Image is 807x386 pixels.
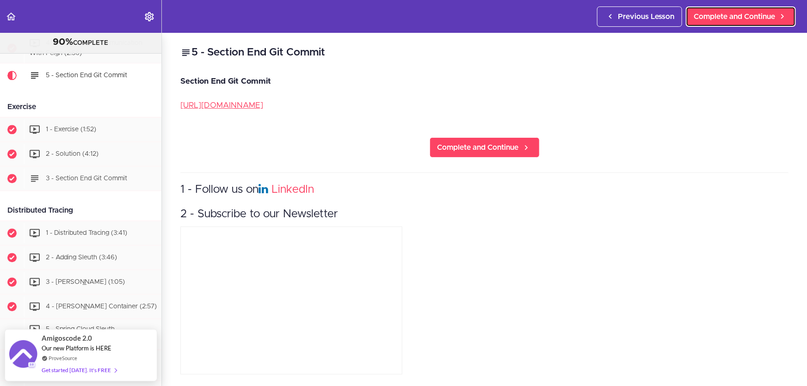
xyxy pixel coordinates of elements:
[46,303,157,310] span: 4 - [PERSON_NAME] Container (2:57)
[29,326,115,343] span: 5 - Spring Cloud Sleuth [PERSON_NAME] (3:25)
[42,333,92,343] span: Amigoscode 2.0
[144,11,155,22] svg: Settings Menu
[437,142,519,153] span: Complete and Continue
[53,37,74,47] span: 90%
[12,37,150,49] div: COMPLETE
[46,175,127,182] span: 3 - Section End Git Commit
[46,151,99,157] span: 2 - Solution (4:12)
[46,230,127,236] span: 1 - Distributed Tracing (3:41)
[686,6,796,27] a: Complete and Continue
[46,126,96,133] span: 1 - Exercise (1:52)
[46,72,127,79] span: 5 - Section End Git Commit
[618,11,674,22] span: Previous Lesson
[42,365,117,375] div: Get started [DATE]. It's FREE
[430,137,540,158] a: Complete and Continue
[6,11,17,22] svg: Back to course curriculum
[29,39,142,56] span: 4 - Microservice Communication With Feign (2:56)
[694,11,775,22] span: Complete and Continue
[46,254,117,261] span: 2 - Adding Sleuth (3:46)
[180,101,263,109] a: [URL][DOMAIN_NAME]
[42,344,111,352] span: Our new Platform is HERE
[49,354,77,362] a: ProveSource
[9,340,37,370] img: provesource social proof notification image
[180,182,789,197] h3: 1 - Follow us on
[180,77,271,85] strong: Section End Git Commit
[271,184,314,195] a: LinkedIn
[597,6,682,27] a: Previous Lesson
[46,279,125,285] span: 3 - [PERSON_NAME] (1:05)
[180,207,789,222] h3: 2 - Subscribe to our Newsletter
[180,45,789,61] h2: 5 - Section End Git Commit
